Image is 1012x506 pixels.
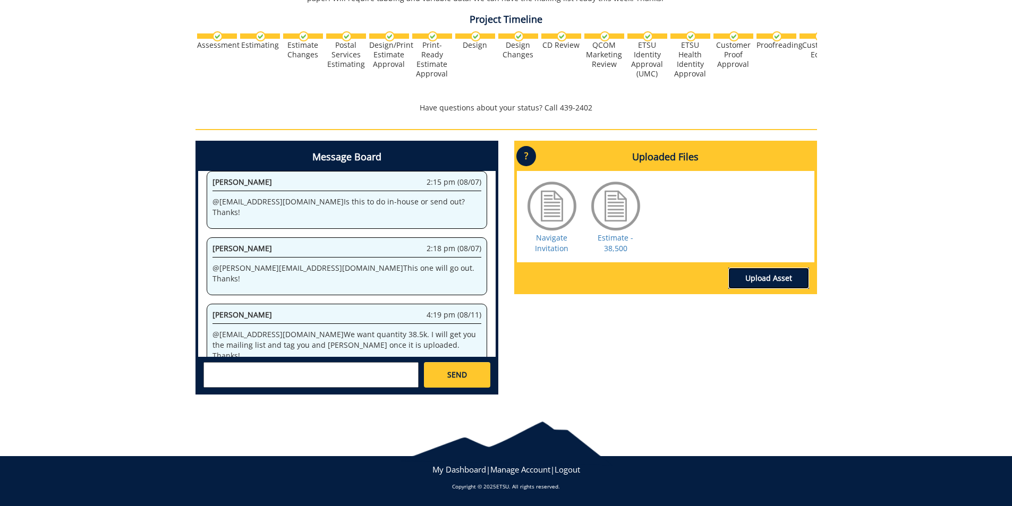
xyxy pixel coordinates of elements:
[516,146,536,166] p: ?
[424,362,490,388] a: SEND
[412,40,452,79] div: Print-Ready Estimate Approval
[535,233,568,253] a: Navigate Invitation
[212,263,481,284] p: @ [PERSON_NAME][EMAIL_ADDRESS][DOMAIN_NAME] This one will go out. Thanks!
[299,31,309,41] img: checkmark
[541,40,581,50] div: CD Review
[326,40,366,69] div: Postal Services Estimating
[627,40,667,79] div: ETSU Identity Approval (UMC)
[369,40,409,69] div: Design/Print Estimate Approval
[256,31,266,41] img: checkmark
[432,464,486,475] a: My Dashboard
[713,40,753,69] div: Customer Proof Approval
[212,243,272,253] span: [PERSON_NAME]
[212,310,272,320] span: [PERSON_NAME]
[447,370,467,380] span: SEND
[195,14,817,25] h4: Project Timeline
[427,177,481,187] span: 2:15 pm (08/07)
[686,31,696,41] img: checkmark
[643,31,653,41] img: checkmark
[240,40,280,50] div: Estimating
[800,40,839,59] div: Customer Edits
[584,40,624,69] div: QCOM Marketing Review
[600,31,610,41] img: checkmark
[197,40,237,50] div: Assessment
[212,196,481,218] p: @ [EMAIL_ADDRESS][DOMAIN_NAME] Is this to do in-house or send out? Thanks!
[729,31,739,41] img: checkmark
[427,310,481,320] span: 4:19 pm (08/11)
[498,40,538,59] div: Design Changes
[212,329,481,361] p: @ [EMAIL_ADDRESS][DOMAIN_NAME] We want quantity 38.5k. I will get you the mailing list and tag yo...
[490,464,550,475] a: Manage Account
[283,40,323,59] div: Estimate Changes
[555,464,580,475] a: Logout
[203,362,419,388] textarea: messageToSend
[212,31,223,41] img: checkmark
[772,31,782,41] img: checkmark
[342,31,352,41] img: checkmark
[514,31,524,41] img: checkmark
[598,233,633,253] a: Estimate - 38,500
[195,102,817,113] p: Have questions about your status? Call 439-2402
[385,31,395,41] img: checkmark
[427,243,481,254] span: 2:18 pm (08/07)
[728,268,809,289] a: Upload Asset
[455,40,495,50] div: Design
[198,143,496,171] h4: Message Board
[557,31,567,41] img: checkmark
[670,40,710,79] div: ETSU Health Identity Approval
[517,143,814,171] h4: Uploaded Files
[428,31,438,41] img: checkmark
[471,31,481,41] img: checkmark
[212,177,272,187] span: [PERSON_NAME]
[756,40,796,50] div: Proofreading
[496,483,509,490] a: ETSU
[815,31,825,41] img: checkmark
